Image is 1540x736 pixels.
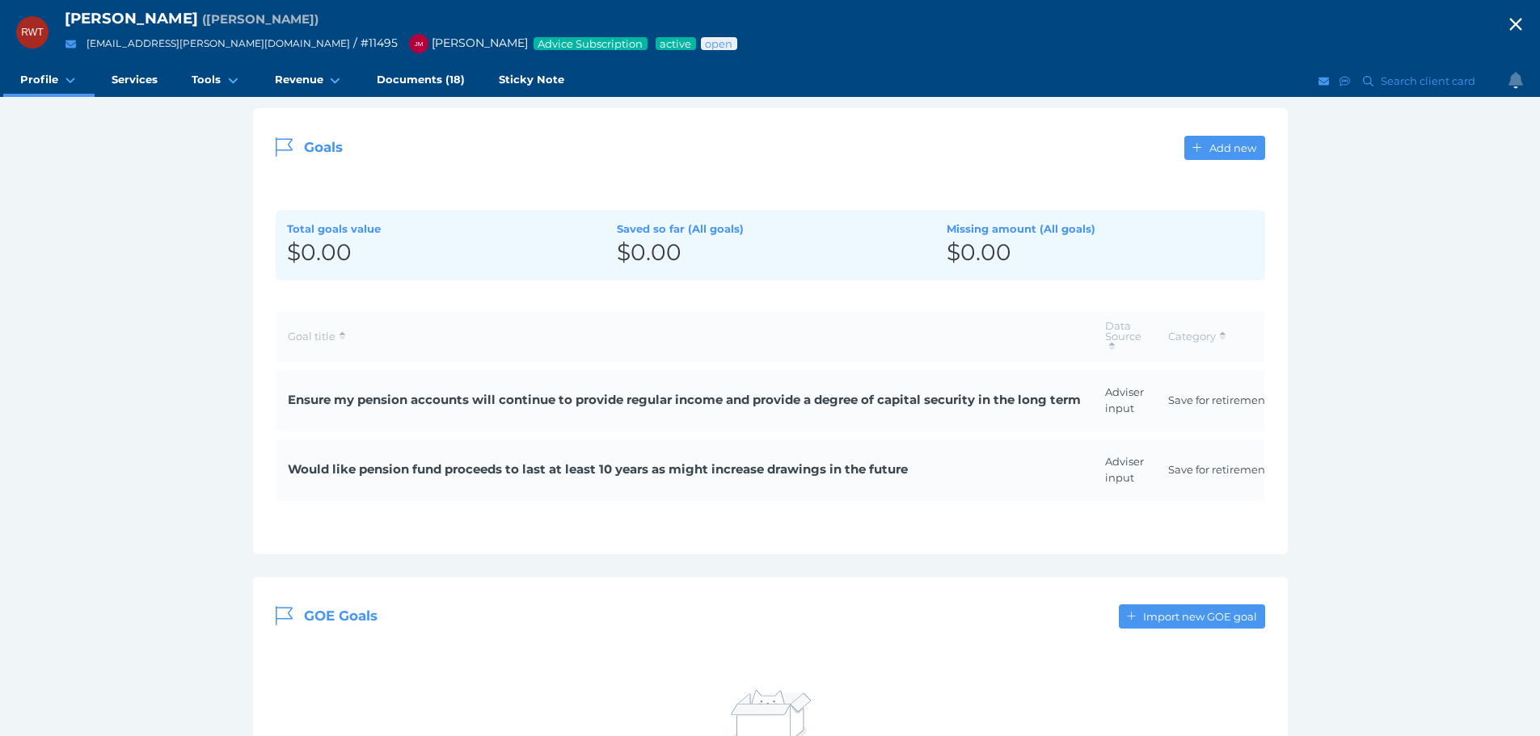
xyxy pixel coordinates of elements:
span: RWT [21,27,44,38]
span: Save for retirement [1168,462,1269,478]
span: Import new GOE goal [1140,610,1264,623]
span: Services [112,73,158,86]
span: Total goals value [287,222,381,235]
a: [EMAIL_ADDRESS][PERSON_NAME][DOMAIN_NAME] [86,37,350,49]
span: Service package status: Active service agreement in place [659,37,693,50]
div: Jonathon Martino [409,34,428,53]
span: Save for retirement [1168,393,1269,409]
div: Robert William Trevena [16,16,49,48]
div: $0.00 [617,236,924,269]
a: Revenue [258,65,360,97]
span: [PERSON_NAME] [401,36,528,50]
span: Ensure my pension accounts will continue to provide regular income and provide a degree of capita... [288,391,1081,410]
span: Saved so far (All goals) [617,222,744,235]
span: Adviser input [1105,455,1144,484]
button: Search client card [1356,71,1483,91]
span: Advice Subscription [537,37,644,50]
span: Goals [304,140,343,156]
button: Email [61,34,81,54]
span: Documents (18) [377,73,465,86]
div: $0.00 [287,236,594,269]
th: Goal title [276,311,1093,362]
span: [PERSON_NAME] [65,9,198,27]
span: Adviser input [1105,385,1144,414]
a: Profile [3,65,95,97]
button: SMS [1337,71,1353,91]
span: Advice status: Review not yet booked in [704,37,734,50]
span: Search client card [1378,74,1483,87]
a: Services [95,65,175,97]
span: Missing amount (All goals) [947,222,1095,235]
button: Email [1316,71,1332,91]
span: Add new [1205,141,1263,154]
th: Category [1156,311,1281,362]
span: Sticky Note [499,73,564,86]
span: Profile [20,73,58,86]
th: Data Source [1093,311,1156,362]
span: Tools [192,73,221,86]
span: / # 11495 [353,36,398,50]
span: Would like pension fund proceeds to last at least 10 years as might increase drawings in the future [288,461,1081,479]
span: Revenue [275,73,323,86]
span: Preferred name [202,11,319,27]
button: Import new GOE goal [1119,604,1264,629]
a: Documents (18) [360,65,482,97]
button: Add new [1184,136,1265,160]
span: GOE Goals [304,608,378,625]
span: JM [415,40,424,48]
div: $0.00 [947,236,1254,269]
